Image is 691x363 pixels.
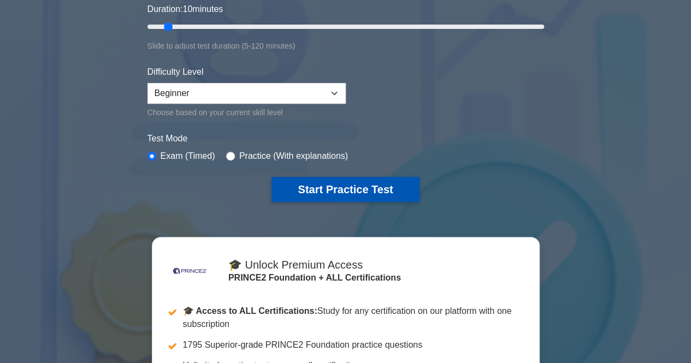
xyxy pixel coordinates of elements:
[147,3,223,16] label: Duration: minutes
[147,66,204,79] label: Difficulty Level
[147,106,346,119] div: Choose based on your current skill level
[147,39,544,52] div: Slide to adjust test duration (5-120 minutes)
[147,132,544,145] label: Test Mode
[239,150,348,163] label: Practice (With explanations)
[182,4,192,14] span: 10
[161,150,215,163] label: Exam (Timed)
[271,177,419,202] button: Start Practice Test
